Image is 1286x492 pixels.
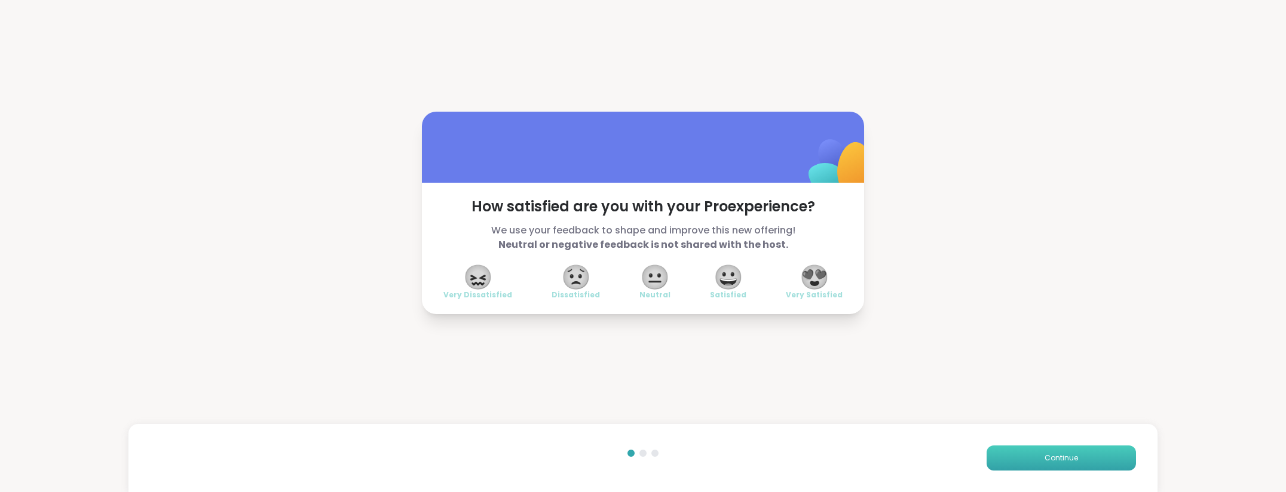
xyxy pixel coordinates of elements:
img: ShareWell Logomark [780,108,899,227]
span: Neutral [639,290,670,300]
span: Dissatisfied [552,290,600,300]
span: Continue [1045,453,1078,463]
span: 😐 [640,266,670,288]
span: How satisfied are you with your Pro experience? [443,197,843,216]
span: We use your feedback to shape and improve this new offering! [443,223,843,252]
span: 😍 [800,266,829,288]
span: 😀 [714,266,743,288]
span: 😟 [561,266,591,288]
span: Satisfied [710,290,746,300]
span: Very Satisfied [786,290,843,300]
b: Neutral or negative feedback is not shared with the host. [498,238,788,251]
button: Continue [987,445,1136,471]
span: Very Dissatisfied [443,290,512,300]
span: 😖 [463,266,493,288]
